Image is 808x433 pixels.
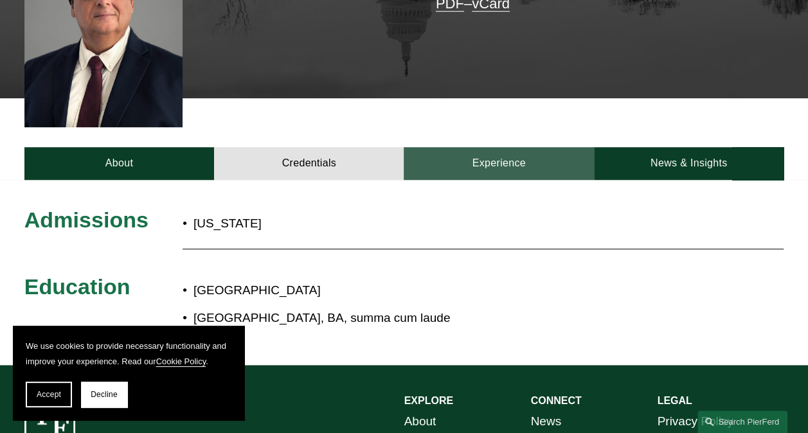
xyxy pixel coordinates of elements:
p: [GEOGRAPHIC_DATA] [193,279,689,301]
strong: CONNECT [530,395,581,406]
span: Decline [91,390,118,399]
strong: LEGAL [657,395,692,406]
a: Cookie Policy [156,357,206,366]
section: Cookie banner [13,326,244,420]
a: About [404,411,436,432]
a: Privacy Policy [657,411,733,432]
strong: EXPLORE [404,395,453,406]
a: Experience [404,147,593,180]
button: Accept [26,382,72,407]
a: About [24,147,214,180]
span: Admissions [24,208,148,232]
button: Decline [81,382,127,407]
a: Search this site [697,411,787,433]
a: Credentials [214,147,404,180]
p: We use cookies to provide necessary functionality and improve your experience. Read our . [26,339,231,369]
a: News & Insights [594,147,784,180]
p: [GEOGRAPHIC_DATA], BA, summa cum laude [193,307,689,329]
span: Education [24,274,130,299]
a: News [530,411,561,432]
p: [US_STATE] [193,213,467,234]
span: Accept [37,390,61,399]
